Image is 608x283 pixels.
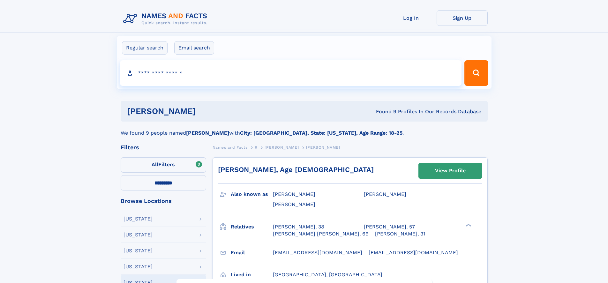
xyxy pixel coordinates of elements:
[265,143,299,151] a: [PERSON_NAME]
[286,108,481,115] div: Found 9 Profiles In Our Records Database
[231,269,273,280] h3: Lived in
[306,145,340,150] span: [PERSON_NAME]
[419,163,482,178] a: View Profile
[120,60,462,86] input: search input
[213,143,248,151] a: Names and Facts
[124,264,153,269] div: [US_STATE]
[273,272,382,278] span: [GEOGRAPHIC_DATA], [GEOGRAPHIC_DATA]
[364,223,415,230] a: [PERSON_NAME], 57
[369,249,458,256] span: [EMAIL_ADDRESS][DOMAIN_NAME]
[273,223,324,230] a: [PERSON_NAME], 38
[231,247,273,258] h3: Email
[122,41,168,55] label: Regular search
[121,198,206,204] div: Browse Locations
[273,230,369,237] a: [PERSON_NAME] [PERSON_NAME], 69
[121,145,206,150] div: Filters
[255,145,258,150] span: R
[186,130,229,136] b: [PERSON_NAME]
[218,166,374,174] a: [PERSON_NAME], Age [DEMOGRAPHIC_DATA]
[464,60,488,86] button: Search Button
[127,107,286,115] h1: [PERSON_NAME]
[265,145,299,150] span: [PERSON_NAME]
[437,10,488,26] a: Sign Up
[273,191,315,197] span: [PERSON_NAME]
[124,216,153,221] div: [US_STATE]
[240,130,402,136] b: City: [GEOGRAPHIC_DATA], State: [US_STATE], Age Range: 18-25
[273,201,315,207] span: [PERSON_NAME]
[273,249,362,256] span: [EMAIL_ADDRESS][DOMAIN_NAME]
[435,163,466,178] div: View Profile
[174,41,214,55] label: Email search
[124,248,153,253] div: [US_STATE]
[152,161,158,168] span: All
[231,189,273,200] h3: Also known as
[375,230,425,237] a: [PERSON_NAME], 31
[124,232,153,237] div: [US_STATE]
[464,223,472,227] div: ❯
[231,221,273,232] h3: Relatives
[121,157,206,173] label: Filters
[121,122,488,137] div: We found 9 people named with .
[364,191,406,197] span: [PERSON_NAME]
[386,10,437,26] a: Log In
[121,10,213,27] img: Logo Names and Facts
[255,143,258,151] a: R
